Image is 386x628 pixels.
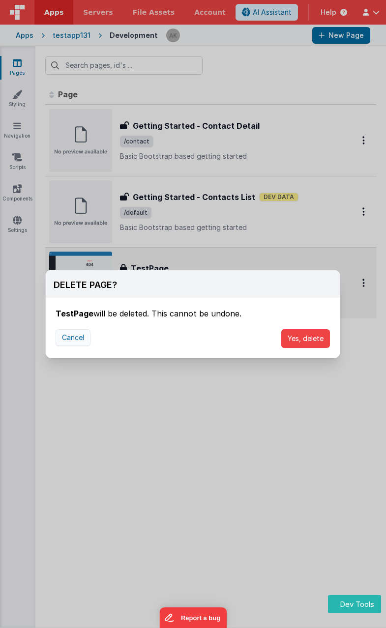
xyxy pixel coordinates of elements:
[281,329,330,348] button: Yes, delete
[56,329,90,346] button: Cancel
[54,278,117,292] div: DELETE PAGE?
[56,298,330,319] div: will be deleted. This cannot be undone.
[328,595,381,613] button: Dev Tools
[56,309,93,318] b: TestPage
[159,607,227,628] iframe: Marker.io feedback button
